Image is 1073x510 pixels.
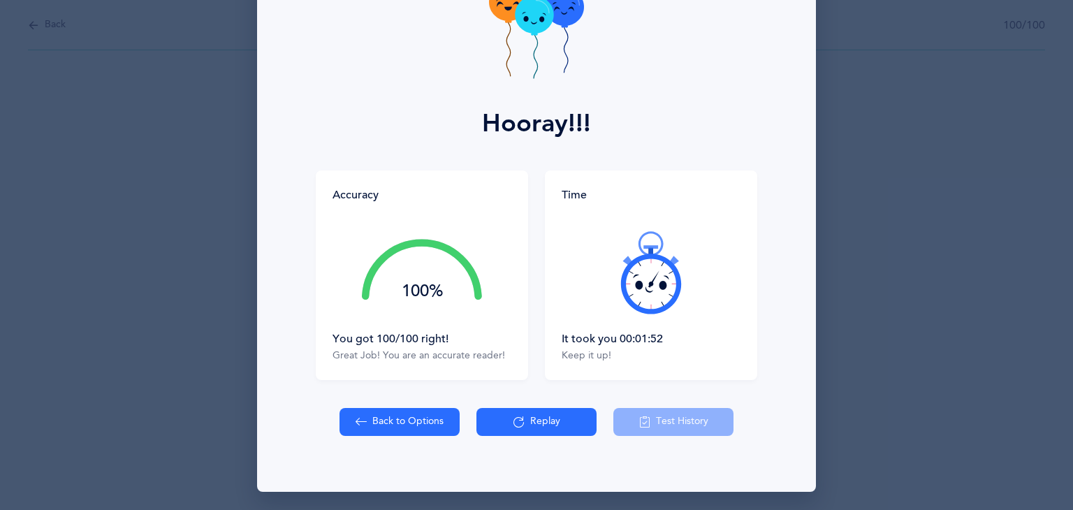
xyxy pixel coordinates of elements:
[476,408,597,436] button: Replay
[562,349,740,363] div: Keep it up!
[333,187,379,203] div: Accuracy
[333,349,511,363] div: Great Job! You are an accurate reader!
[482,105,591,143] div: Hooray!!!
[362,283,482,300] div: 100%
[333,331,511,347] div: You got 100/100 right!
[562,331,740,347] div: It took you 00:01:52
[340,408,460,436] button: Back to Options
[562,187,740,203] div: Time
